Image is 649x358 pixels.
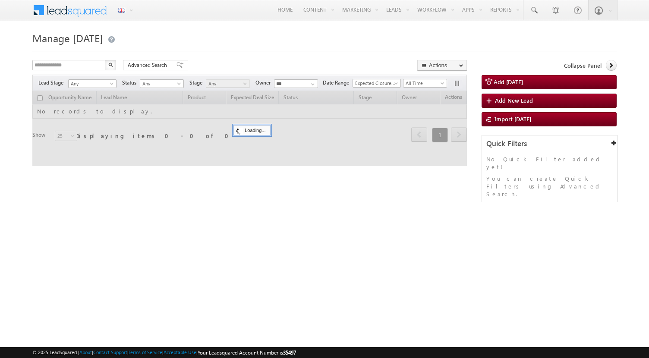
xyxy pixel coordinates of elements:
a: Any [140,79,184,88]
a: Expected Closure Date [353,79,401,88]
span: Owner [255,79,274,87]
a: Acceptable Use [164,349,196,355]
a: About [79,349,92,355]
a: Terms of Service [129,349,162,355]
a: Any [68,79,117,88]
span: Lead Stage [38,79,67,87]
p: You can create Quick Filters using Advanced Search. [486,175,612,198]
span: All Time [403,79,444,87]
a: Contact Support [93,349,127,355]
span: Expected Closure Date [353,79,398,87]
span: Date Range [323,79,353,87]
img: Search [108,63,113,67]
span: © 2025 LeadSquared | | | | | [32,349,296,357]
span: Any [69,80,113,88]
span: Manage [DATE] [32,31,103,45]
a: Any [206,79,250,88]
a: All Time [403,79,447,88]
span: Advanced Search [128,61,170,69]
span: Any [140,80,181,88]
p: No Quick Filter added yet! [486,155,612,171]
span: Stage [189,79,206,87]
span: Any [206,80,247,88]
span: Collapse Panel [564,62,602,69]
span: Import [DATE] [495,115,531,122]
span: 35497 [283,349,296,356]
span: Add New Lead [495,97,533,104]
span: Add [DATE] [494,78,523,85]
a: Show All Items [306,80,317,88]
span: Status [122,79,140,87]
button: Actions [417,60,467,71]
span: Your Leadsquared Account Number is [198,349,296,356]
div: Loading... [233,125,270,135]
div: Quick Filters [482,135,617,152]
